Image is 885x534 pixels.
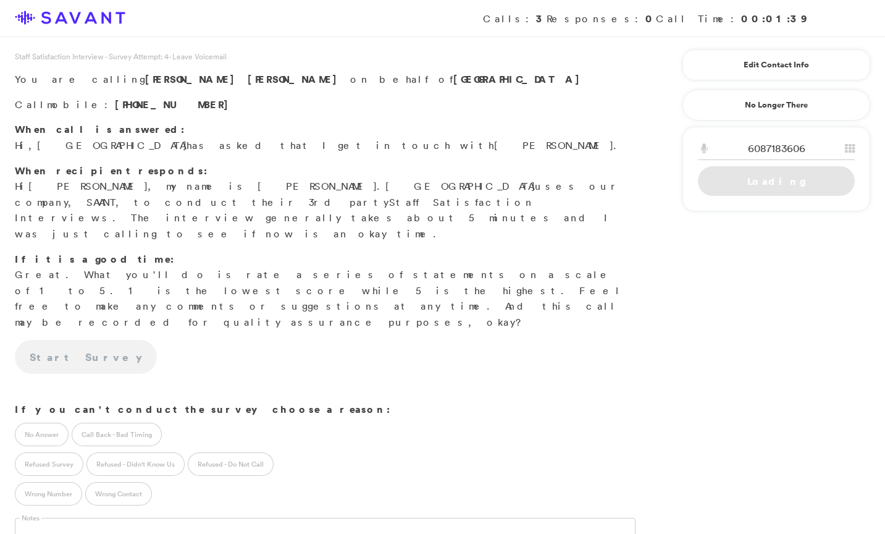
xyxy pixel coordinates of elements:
label: Refused - Do Not Call [188,452,274,476]
span: [PERSON_NAME] [248,72,343,86]
span: Staff Satisfaction Interview - Survey Attempt: 4 - Leave Voicemail [15,51,227,62]
strong: When call is answered: [15,122,185,136]
p: You are calling on behalf of [15,72,635,88]
span: [PHONE_NUMBER] [115,98,235,111]
p: Call : [15,97,635,113]
p: Great. What you'll do is rate a series of statements on a scale of 1 to 5. 1 is the lowest score ... [15,252,635,331]
span: [GEOGRAPHIC_DATA] [37,139,187,151]
a: Loading [698,166,855,196]
span: [PERSON_NAME] [494,139,613,151]
strong: [GEOGRAPHIC_DATA] [453,72,586,86]
label: Refused Survey [15,452,83,476]
a: Start Survey [15,340,157,375]
label: No Answer [15,423,69,446]
strong: 00:01:39 [741,12,808,25]
a: No Longer There [682,90,870,121]
label: Wrong Number [15,482,82,506]
strong: 0 [645,12,656,25]
span: [PERSON_NAME] [28,180,148,192]
span: [PERSON_NAME] [145,72,241,86]
p: Hi , my name is [PERSON_NAME]. uses our company, SAVANT, to conduct their 3rd party s. The interv... [15,163,635,242]
label: Wrong Contact [85,482,152,506]
strong: 3 [536,12,547,25]
p: Hi, has asked that I get in touch with . [15,122,635,153]
strong: If you can't conduct the survey choose a reason: [15,402,390,416]
a: Edit Contact Info [698,55,855,75]
span: mobile [47,98,104,111]
strong: When recipient responds: [15,164,208,177]
span: [GEOGRAPHIC_DATA] [385,180,535,192]
label: Notes [20,514,41,523]
strong: If it is a good time: [15,252,174,266]
label: Call Back - Bad Timing [72,423,162,446]
label: Refused - Didn't Know Us [86,452,185,476]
